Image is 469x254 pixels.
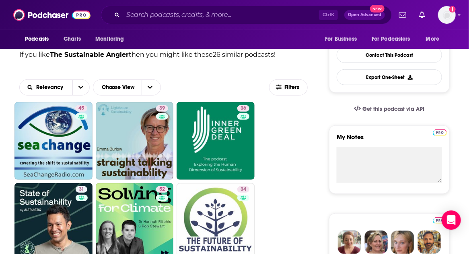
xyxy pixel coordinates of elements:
a: Pro website [433,216,447,224]
img: Podchaser Pro [433,217,447,224]
span: For Business [325,33,357,45]
img: Podchaser - Follow, Share and Rate Podcasts [13,7,91,23]
a: Show notifications dropdown [416,8,428,22]
span: For Podcasters [372,33,410,45]
button: Filters [269,79,308,96]
span: Choose View [95,81,142,94]
a: Contact This Podcast [337,47,442,63]
img: Jon Profile [418,231,441,254]
img: User Profile [438,6,456,24]
a: 34 [237,186,249,193]
strong: The Sustainable Angler [50,51,129,58]
button: open menu [319,31,367,47]
span: Ctrl K [319,10,338,20]
button: open menu [19,31,59,47]
button: Export One-Sheet [337,69,442,85]
span: Charts [64,33,81,45]
span: Filters [285,85,301,90]
svg: Add a profile image [449,6,456,12]
a: 39 [156,105,168,112]
img: Sydney Profile [338,231,361,254]
img: Jules Profile [391,231,414,254]
span: Open Advanced [348,13,381,17]
a: Charts [58,31,86,47]
span: Logged in as megcassidy [438,6,456,24]
span: 45 [78,104,84,112]
span: 52 [159,185,165,194]
span: Get this podcast via API [362,106,425,112]
span: 31 [79,185,84,194]
img: Barbara Profile [364,231,388,254]
div: Open Intercom Messenger [442,210,461,230]
span: Podcasts [25,33,49,45]
input: Search podcasts, credits, & more... [123,8,319,21]
span: Monitoring [95,33,124,45]
a: 39 [96,102,174,180]
button: Open AdvancedNew [344,10,385,20]
label: My Notes [337,133,442,147]
a: 36 [177,102,255,180]
button: Show profile menu [438,6,456,24]
a: 52 [156,186,168,193]
span: Relevancy [36,85,66,90]
img: Podchaser Pro [433,129,447,136]
a: Pro website [433,128,447,136]
span: 36 [241,104,246,112]
span: 39 [159,104,165,112]
button: Choose View [93,79,161,96]
a: 45 [14,102,93,180]
a: 31 [76,186,87,193]
a: 36 [237,105,249,112]
div: Search podcasts, credits, & more... [101,6,392,24]
a: 45 [75,105,87,112]
p: If you like then you might like these 26 similar podcasts ! [19,50,308,60]
button: open menu [90,31,134,47]
button: open menu [366,31,422,47]
button: open menu [72,80,89,95]
button: open menu [20,85,72,90]
span: 34 [241,185,246,194]
button: open menu [420,31,450,47]
h2: Choose List sort [19,79,90,96]
span: More [426,33,440,45]
a: Get this podcast via API [348,99,431,119]
span: New [370,5,385,12]
a: Show notifications dropdown [396,8,409,22]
